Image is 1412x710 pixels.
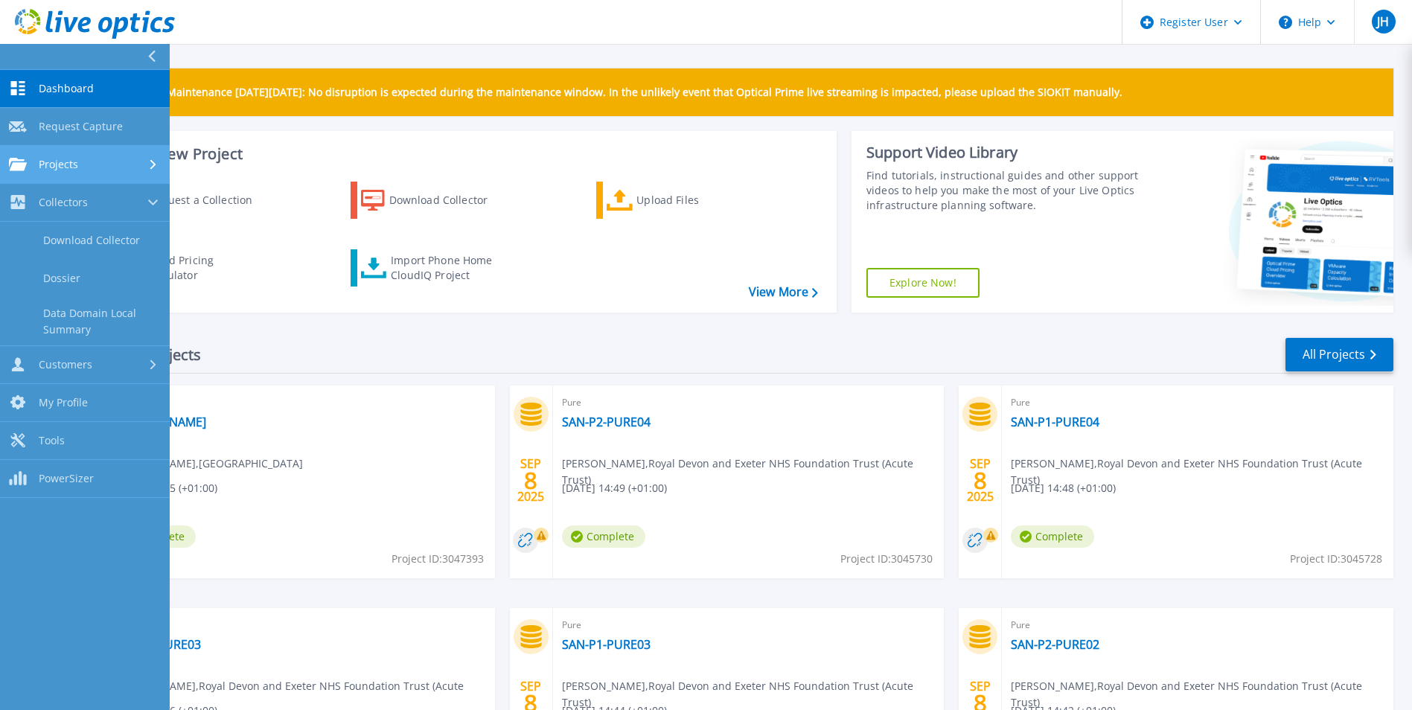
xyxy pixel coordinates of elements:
[562,480,667,496] span: [DATE] 14:49 (+01:00)
[966,453,994,508] div: SEP 2025
[1011,525,1094,548] span: Complete
[517,453,545,508] div: SEP 2025
[106,146,817,162] h3: Start a New Project
[562,394,936,411] span: Pure
[351,182,517,219] a: Download Collector
[111,86,1122,98] p: Scheduled Maintenance [DATE][DATE]: No disruption is expected during the maintenance window. In t...
[106,249,272,287] a: Cloud Pricing Calculator
[39,396,88,409] span: My Profile
[146,253,265,283] div: Cloud Pricing Calculator
[389,185,508,215] div: Download Collector
[866,168,1143,213] div: Find tutorials, instructional guides and other support videos to help you make the most of your L...
[562,617,936,633] span: Pure
[1011,415,1099,429] a: SAN-P1-PURE04
[392,551,484,567] span: Project ID: 3047393
[39,82,94,95] span: Dashboard
[39,472,94,485] span: PowerSizer
[562,525,645,548] span: Complete
[524,474,537,487] span: 8
[1011,480,1116,496] span: [DATE] 14:48 (+01:00)
[974,474,987,487] span: 8
[39,358,92,371] span: Customers
[1011,617,1384,633] span: Pure
[112,394,486,411] span: Optical Prime
[39,196,88,209] span: Collectors
[391,253,507,283] div: Import Phone Home CloudIQ Project
[596,182,762,219] a: Upload Files
[840,551,933,567] span: Project ID: 3045730
[866,268,980,298] a: Explore Now!
[524,697,537,709] span: 8
[112,617,486,633] span: Pure
[39,434,65,447] span: Tools
[562,455,945,488] span: [PERSON_NAME] , Royal Devon and Exeter NHS Foundation Trust (Acute Trust)
[39,158,78,171] span: Projects
[106,182,272,219] a: Request a Collection
[1377,16,1389,28] span: JH
[1290,551,1382,567] span: Project ID: 3045728
[974,697,987,709] span: 8
[562,415,651,429] a: SAN-P2-PURE04
[1011,394,1384,411] span: Pure
[112,455,303,472] span: [PERSON_NAME] , [GEOGRAPHIC_DATA]
[148,185,267,215] div: Request a Collection
[1285,338,1393,371] a: All Projects
[1011,455,1393,488] span: [PERSON_NAME] , Royal Devon and Exeter NHS Foundation Trust (Acute Trust)
[562,637,651,652] a: SAN-P1-PURE03
[1011,637,1099,652] a: SAN-P2-PURE02
[866,143,1143,162] div: Support Video Library
[749,285,818,299] a: View More
[636,185,755,215] div: Upload Files
[39,120,123,133] span: Request Capture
